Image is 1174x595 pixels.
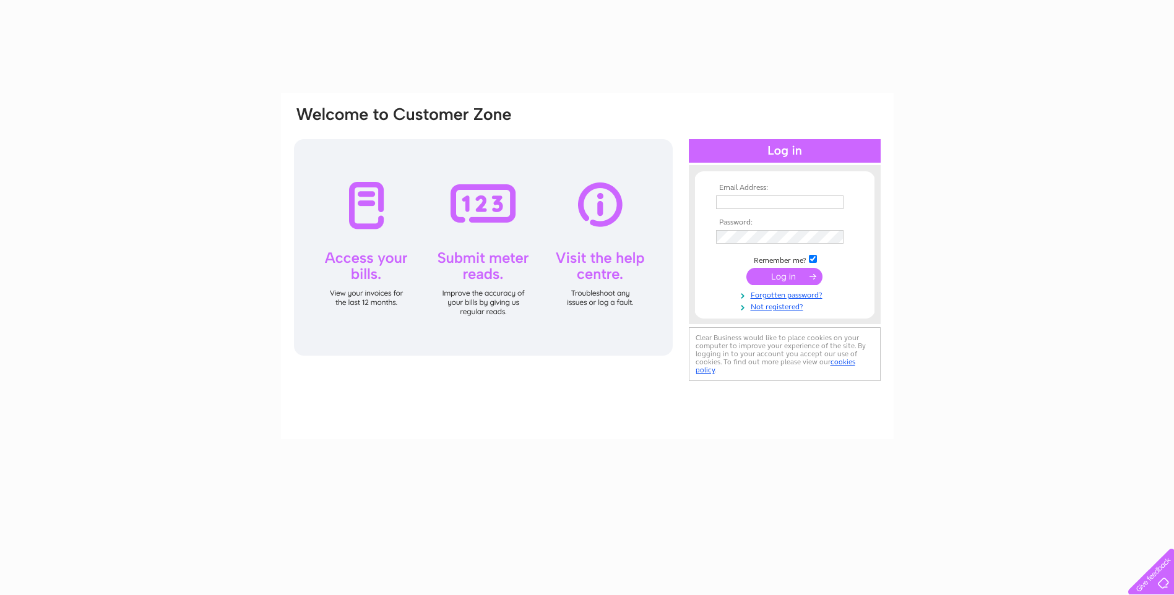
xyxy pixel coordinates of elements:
[689,327,881,381] div: Clear Business would like to place cookies on your computer to improve your experience of the sit...
[716,288,857,300] a: Forgotten password?
[746,268,822,285] input: Submit
[696,357,855,374] a: cookies policy
[713,253,857,265] td: Remember me?
[713,184,857,192] th: Email Address:
[713,218,857,227] th: Password:
[716,300,857,312] a: Not registered?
